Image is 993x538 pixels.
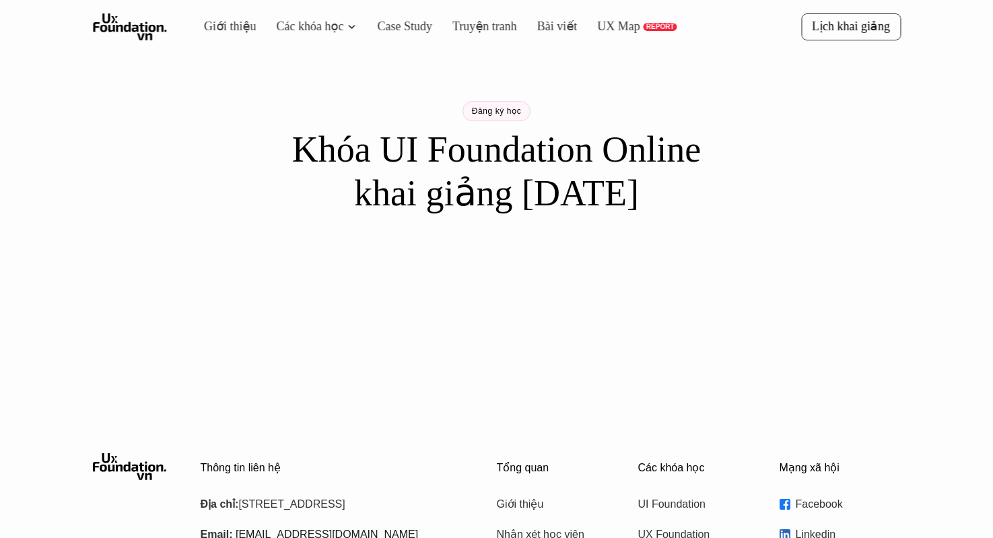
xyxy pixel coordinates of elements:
[780,461,901,474] p: Mạng xã hội
[805,13,901,40] a: Lịch khai giảng
[201,461,463,474] p: Thông tin liên hệ
[796,494,901,514] p: Facebook
[638,461,759,474] p: Các khóa học
[274,19,339,34] a: Các khóa học
[497,461,618,474] p: Tổng quan
[472,106,522,116] p: Đăng ký học
[632,23,666,31] a: REPORT
[780,494,901,514] a: Facebook
[816,19,890,34] p: Lịch khai giảng
[586,19,629,34] a: UX Map
[372,19,425,34] a: Case Study
[635,23,663,31] p: REPORT
[204,19,254,34] a: Giới thiệu
[638,494,746,514] a: UI Foundation
[530,19,566,34] a: Bài viết
[497,494,605,514] a: Giới thiệu
[201,494,463,514] p: [STREET_ADDRESS]
[228,242,766,343] iframe: Tally form
[201,498,239,510] strong: Địa chỉ:
[261,128,732,215] h1: Khóa UI Foundation Online khai giảng [DATE]
[446,19,510,34] a: Truyện tranh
